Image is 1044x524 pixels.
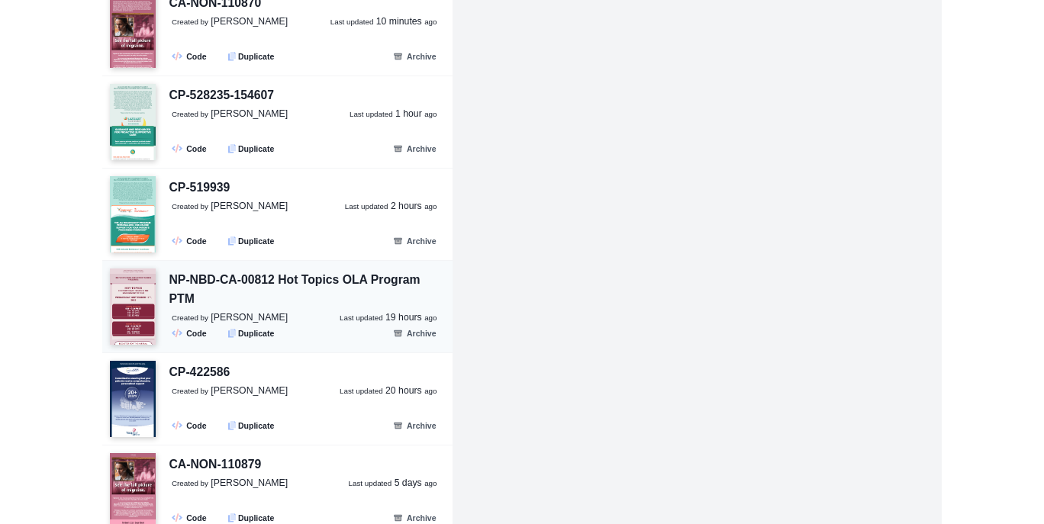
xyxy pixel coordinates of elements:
small: Created by [172,18,208,26]
div: CP-528235-154607 [169,86,274,105]
span: [PERSON_NAME] [211,16,288,27]
button: Archive [385,47,445,65]
small: Created by [172,110,208,118]
a: Last updated 2 hours ago [345,200,437,214]
button: Archive [385,324,445,342]
a: Code [166,47,214,65]
small: Created by [172,387,208,395]
a: Last updated 5 days ago [349,477,437,490]
small: ago [424,313,437,322]
small: Last updated [349,479,392,487]
small: ago [424,202,437,211]
a: Last updated 19 hours ago [340,311,437,325]
small: ago [424,18,437,26]
small: Last updated [340,387,383,395]
button: Duplicate [220,47,282,65]
small: Created by [172,313,208,322]
a: Code [166,232,214,249]
small: Last updated [350,110,393,118]
small: Last updated [330,18,374,26]
small: ago [424,387,437,395]
div: NP-NBD-CA-00812 Hot Topics OLA Program PTM [169,271,446,308]
small: ago [424,479,437,487]
span: [PERSON_NAME] [211,477,288,488]
small: Created by [172,202,208,211]
button: Duplicate [220,140,282,157]
button: Duplicate [220,232,282,249]
span: [PERSON_NAME] [211,201,288,211]
span: [PERSON_NAME] [211,385,288,396]
small: Last updated [340,313,383,322]
button: Duplicate [220,416,282,434]
small: ago [424,110,437,118]
a: Code [166,324,214,342]
span: [PERSON_NAME] [211,312,288,323]
small: Last updated [345,202,388,211]
button: Archive [385,140,445,157]
button: Duplicate [220,324,282,342]
a: Last updated 1 hour ago [350,108,437,121]
a: Last updated 20 hours ago [340,384,437,398]
a: Last updated 10 minutes ago [330,15,437,29]
div: CP-519939 [169,178,230,198]
a: Code [166,416,214,434]
button: Archive [385,416,445,434]
button: Archive [385,232,445,249]
div: CA-NON-110879 [169,455,262,474]
a: Code [166,140,214,157]
div: CP-422586 [169,363,230,382]
span: [PERSON_NAME] [211,108,288,119]
small: Created by [172,479,208,487]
